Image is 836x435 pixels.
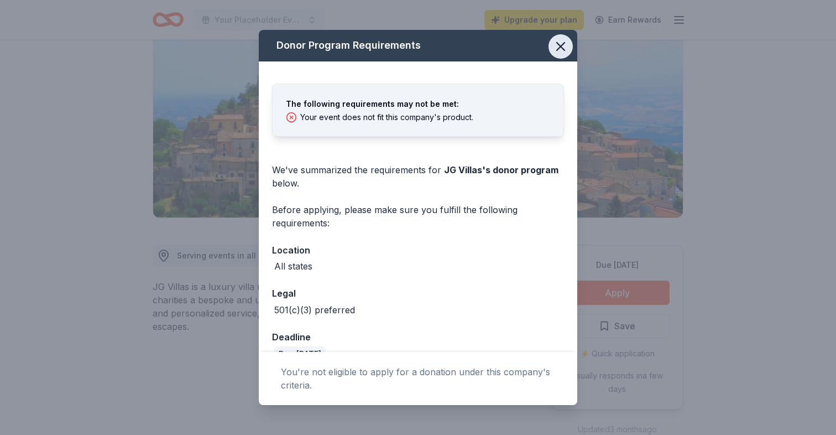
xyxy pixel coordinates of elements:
div: We've summarized the requirements for below. [272,163,564,190]
div: Due [DATE] [274,346,326,362]
div: Donor Program Requirements [259,30,577,61]
div: 501(c)(3) preferred [274,303,355,317]
div: Your event does not fit this company's product. [300,112,473,122]
div: All states [274,260,312,273]
div: Location [272,243,564,257]
div: Deadline [272,330,564,344]
div: The following requirements may not be met: [286,97,550,111]
div: You're not eligible to apply for a donation under this company's criteria. [281,365,555,392]
span: JG Villas 's donor program [444,164,558,175]
div: Legal [272,286,564,301]
div: Before applying, please make sure you fulfill the following requirements: [272,203,564,230]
